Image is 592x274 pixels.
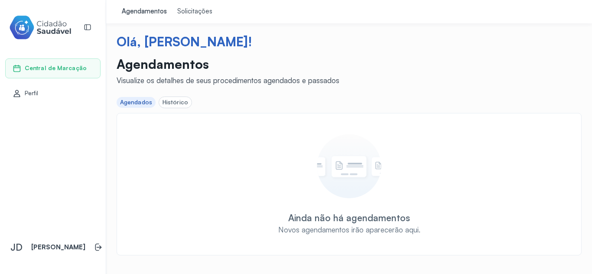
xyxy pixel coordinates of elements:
div: Solicitações [177,7,212,16]
div: Agendados [120,99,152,106]
div: Histórico [163,99,188,106]
span: JD [10,242,23,253]
p: [PERSON_NAME] [31,243,85,251]
a: Perfil [13,89,93,98]
div: Ainda não há agendamentos [288,212,410,223]
span: Central de Marcação [25,64,87,72]
div: Visualize os detalhes de seus procedimentos agendados e passados [117,76,339,85]
img: Um círculo com um card representando um estado vazio. [317,134,381,198]
a: Central de Marcação [13,64,93,73]
div: Novos agendamentos irão aparecerão aqui. [278,225,420,234]
p: Agendamentos [117,56,339,72]
img: cidadao-saudavel-filled-logo.svg [9,14,72,41]
span: Perfil [25,90,39,97]
div: Olá, [PERSON_NAME]! [117,34,582,49]
div: Agendamentos [122,7,167,16]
